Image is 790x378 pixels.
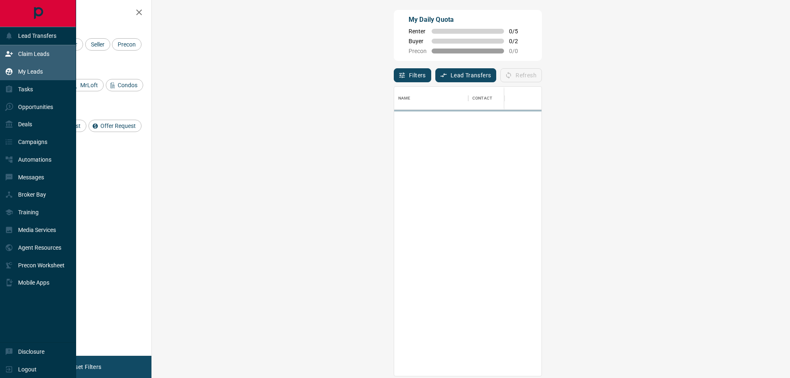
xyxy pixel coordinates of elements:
[88,41,107,48] span: Seller
[409,28,427,35] span: Renter
[509,28,527,35] span: 0 / 5
[115,41,139,48] span: Precon
[435,68,497,82] button: Lead Transfers
[63,360,107,374] button: Reset Filters
[68,79,104,91] div: MrLoft
[398,87,411,110] div: Name
[472,87,492,110] div: Contact
[394,87,468,110] div: Name
[26,8,143,18] h2: Filters
[112,38,142,51] div: Precon
[468,87,534,110] div: Contact
[509,38,527,44] span: 0 / 2
[394,68,431,82] button: Filters
[106,79,143,91] div: Condos
[409,15,527,25] p: My Daily Quota
[85,38,110,51] div: Seller
[509,48,527,54] span: 0 / 0
[409,38,427,44] span: Buyer
[88,120,142,132] div: Offer Request
[98,123,139,129] span: Offer Request
[409,48,427,54] span: Precon
[77,82,101,88] span: MrLoft
[115,82,140,88] span: Condos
